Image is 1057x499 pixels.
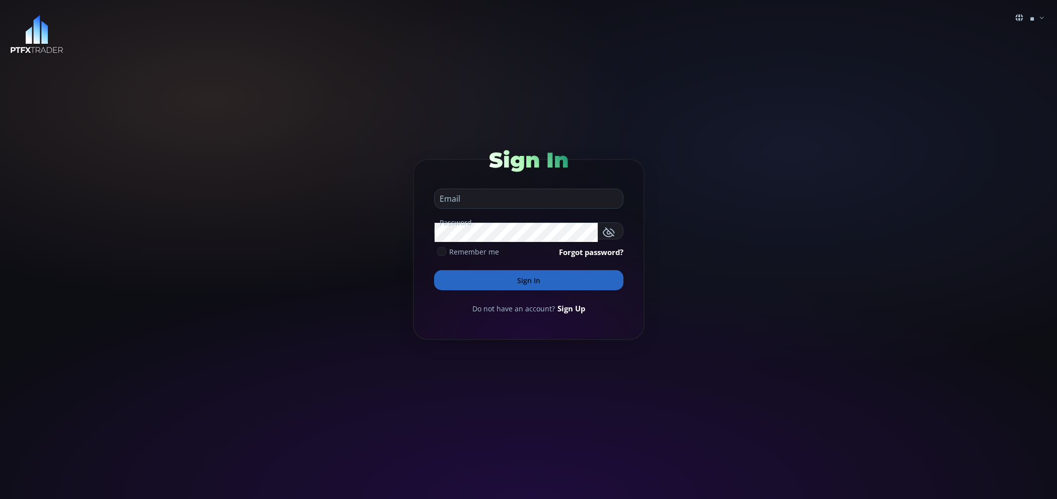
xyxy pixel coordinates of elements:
a: Forgot password? [559,246,623,258]
a: Sign Up [557,303,585,314]
button: Sign In [434,270,623,290]
span: Sign In [489,147,569,173]
span: Remember me [449,246,499,257]
div: Do not have an account? [434,303,623,314]
img: LOGO [10,15,63,54]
